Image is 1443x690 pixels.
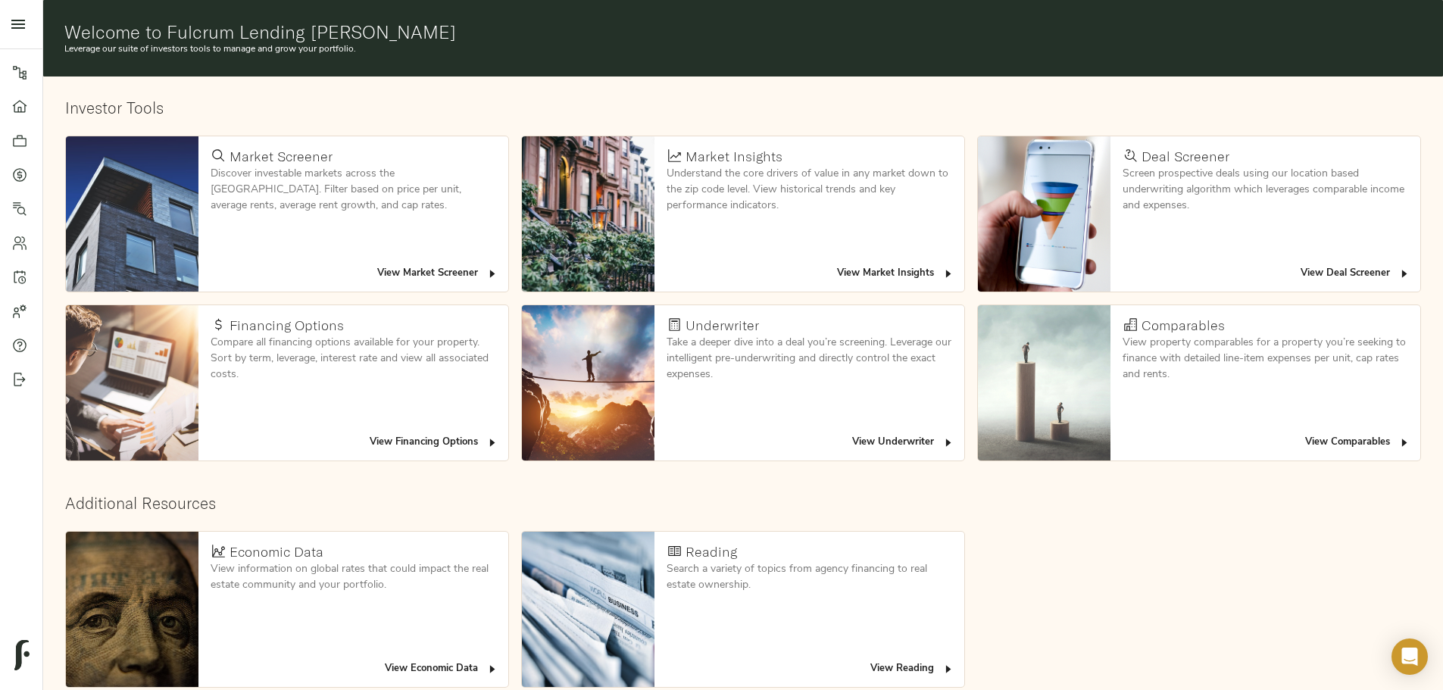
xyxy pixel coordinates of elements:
[686,148,782,165] h4: Market Insights
[852,434,954,451] span: View Underwriter
[211,335,496,382] p: Compare all financing options available for your property. Sort by term, leverage, interest rate ...
[667,166,952,214] p: Understand the core drivers of value in any market down to the zip code level. View historical tr...
[1301,431,1414,454] button: View Comparables
[230,544,323,560] h4: Economic Data
[385,660,498,678] span: View Economic Data
[65,98,1421,117] h2: Investor Tools
[1297,262,1414,286] button: View Deal Screener
[522,305,654,461] img: Underwriter
[64,42,1423,56] p: Leverage our suite of investors tools to manage and grow your portfolio.
[1301,265,1410,283] span: View Deal Screener
[366,431,502,454] button: View Financing Options
[522,532,654,687] img: Reading
[1123,166,1408,214] p: Screen prospective deals using our location based underwriting algorithm which leverages comparab...
[65,494,1421,513] h2: Additional Resources
[686,317,759,334] h4: Underwriter
[978,136,1110,292] img: Deal Screener
[14,640,30,670] img: logo
[848,431,958,454] button: View Underwriter
[381,657,502,681] button: View Economic Data
[230,148,333,165] h4: Market Screener
[64,21,1423,42] h1: Welcome to Fulcrum Lending [PERSON_NAME]
[230,317,344,334] h4: Financing Options
[1142,317,1225,334] h4: Comparables
[522,136,654,292] img: Market Insights
[870,660,954,678] span: View Reading
[978,305,1110,461] img: Comparables
[66,305,198,461] img: Financing Options
[686,544,737,560] h4: Reading
[66,136,198,292] img: Market Screener
[667,335,952,382] p: Take a deeper dive into a deal you’re screening. Leverage our intelligent pre-underwriting and di...
[667,561,952,593] p: Search a variety of topics from agency financing to real estate ownership.
[1305,434,1410,451] span: View Comparables
[211,561,496,593] p: View information on global rates that could impact the real estate community and your portfolio.
[1123,335,1408,382] p: View property comparables for a property you’re seeking to finance with detailed line-item expens...
[837,265,954,283] span: View Market Insights
[66,532,198,687] img: Economic Data
[1142,148,1229,165] h4: Deal Screener
[373,262,502,286] button: View Market Screener
[377,265,498,283] span: View Market Screener
[370,434,498,451] span: View Financing Options
[867,657,958,681] button: View Reading
[833,262,958,286] button: View Market Insights
[211,166,496,214] p: Discover investable markets across the [GEOGRAPHIC_DATA]. Filter based on price per unit, average...
[1391,638,1428,675] div: Open Intercom Messenger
